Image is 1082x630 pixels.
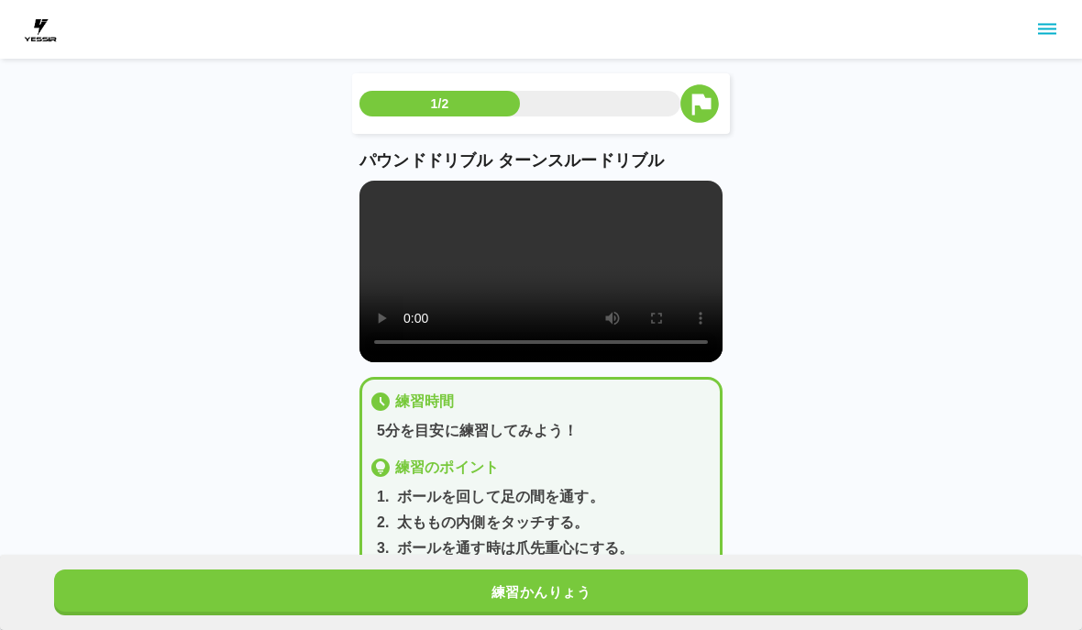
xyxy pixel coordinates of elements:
[397,537,634,559] p: ボールを通す時は爪先重心にする。
[22,11,59,48] img: dummy
[54,569,1028,615] button: 練習かんりょう
[377,486,390,508] p: 1 .
[431,94,449,113] p: 1/2
[377,512,390,534] p: 2 .
[397,486,604,508] p: ボールを回して足の間を通す。
[377,420,712,442] p: 5分を目安に練習してみよう！
[395,457,499,479] p: 練習のポイント
[397,512,590,534] p: 太ももの内側をタッチする。
[395,391,455,413] p: 練習時間
[1032,14,1063,45] button: sidemenu
[359,149,723,173] p: パウンドドリブル ターンスルードリブル
[377,537,390,559] p: 3 .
